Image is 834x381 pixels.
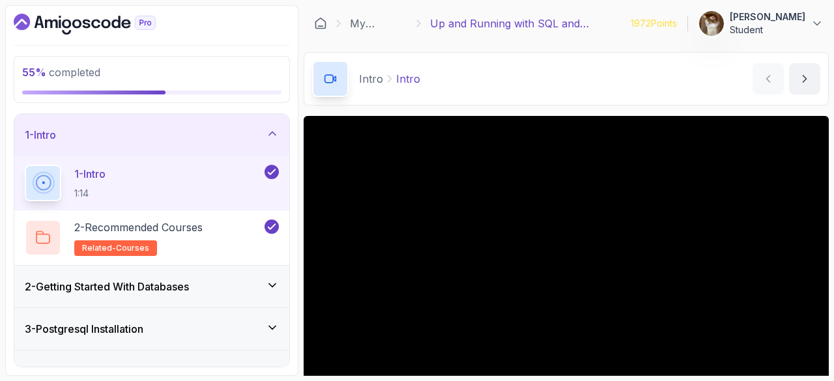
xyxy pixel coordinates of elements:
[730,23,805,36] p: Student
[74,187,106,200] p: 1:14
[14,266,289,307] button: 2-Getting Started With Databases
[14,114,289,156] button: 1-Intro
[25,363,57,379] h3: 4 - Psql
[730,10,805,23] p: [PERSON_NAME]
[25,165,279,201] button: 1-Intro1:14
[25,127,56,143] h3: 1 - Intro
[789,63,820,94] button: next content
[25,321,143,337] h3: 3 - Postgresql Installation
[631,17,677,30] p: 1972 Points
[753,63,784,94] button: previous content
[25,279,189,294] h3: 2 - Getting Started With Databases
[14,308,289,350] button: 3-Postgresql Installation
[22,66,46,79] span: 55 %
[396,71,420,87] p: Intro
[82,243,149,253] span: related-courses
[22,66,100,79] span: completed
[74,166,106,182] p: 1 - Intro
[350,16,407,31] a: My Courses
[14,14,186,35] a: Dashboard
[699,11,724,36] img: user profile image
[74,219,203,235] p: 2 - Recommended Courses
[25,219,279,256] button: 2-Recommended Coursesrelated-courses
[314,17,327,30] a: Dashboard
[359,71,383,87] p: Intro
[698,10,824,36] button: user profile image[PERSON_NAME]Student
[430,16,625,31] p: Up and Running with SQL and Databases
